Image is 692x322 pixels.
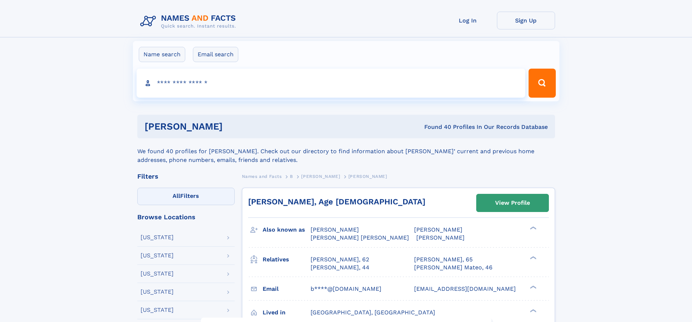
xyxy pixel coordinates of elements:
[528,255,537,260] div: ❯
[173,192,180,199] span: All
[528,308,537,313] div: ❯
[528,285,537,289] div: ❯
[263,224,311,236] h3: Also known as
[311,234,409,241] span: [PERSON_NAME] [PERSON_NAME]
[323,123,548,131] div: Found 40 Profiles In Our Records Database
[495,195,530,211] div: View Profile
[242,172,282,181] a: Names and Facts
[301,174,340,179] span: [PERSON_NAME]
[139,47,185,62] label: Name search
[141,307,174,313] div: [US_STATE]
[137,173,235,180] div: Filters
[348,174,387,179] span: [PERSON_NAME]
[248,197,425,206] a: [PERSON_NAME], Age [DEMOGRAPHIC_DATA]
[416,234,465,241] span: [PERSON_NAME]
[477,194,549,212] a: View Profile
[263,306,311,319] h3: Lived in
[529,69,555,98] button: Search Button
[141,235,174,240] div: [US_STATE]
[141,271,174,277] div: [US_STATE]
[528,226,537,231] div: ❯
[290,172,293,181] a: B
[439,12,497,29] a: Log In
[414,226,462,233] span: [PERSON_NAME]
[263,283,311,295] h3: Email
[141,253,174,258] div: [US_STATE]
[311,256,369,264] a: [PERSON_NAME], 62
[137,214,235,220] div: Browse Locations
[137,188,235,205] label: Filters
[311,264,369,272] a: [PERSON_NAME], 44
[263,253,311,266] h3: Relatives
[137,69,526,98] input: search input
[497,12,555,29] a: Sign Up
[145,122,324,131] h1: [PERSON_NAME]
[193,47,238,62] label: Email search
[301,172,340,181] a: [PERSON_NAME]
[290,174,293,179] span: B
[414,264,493,272] a: [PERSON_NAME] Mateo, 46
[137,138,555,164] div: We found 40 profiles for [PERSON_NAME]. Check out our directory to find information about [PERSON...
[311,226,359,233] span: [PERSON_NAME]
[414,285,516,292] span: [EMAIL_ADDRESS][DOMAIN_NAME]
[141,289,174,295] div: [US_STATE]
[137,12,242,31] img: Logo Names and Facts
[414,256,473,264] a: [PERSON_NAME], 65
[311,309,435,316] span: [GEOGRAPHIC_DATA], [GEOGRAPHIC_DATA]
